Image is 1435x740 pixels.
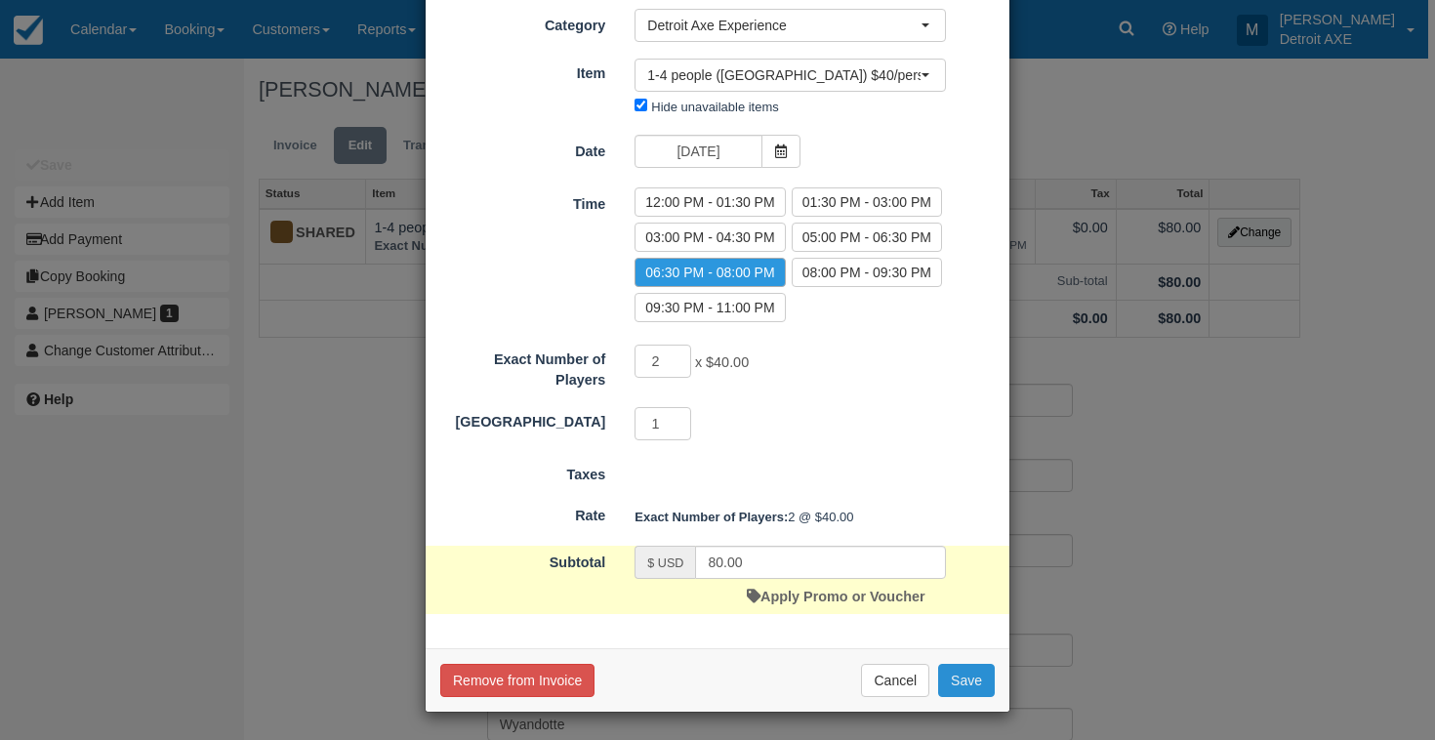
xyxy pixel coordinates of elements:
button: Detroit Axe Experience [635,9,946,42]
label: Exact Number of Players [426,343,620,390]
label: Category [426,9,620,36]
button: Save [938,664,995,697]
label: 06:30 PM - 08:00 PM [635,258,785,287]
label: Date [426,135,620,162]
span: x $40.00 [695,355,749,371]
input: Shared Arena [635,407,691,440]
button: 1-4 people ([GEOGRAPHIC_DATA]) $40/person (8) [635,59,946,92]
label: Rate [426,499,620,526]
label: 05:00 PM - 06:30 PM [792,223,942,252]
span: Detroit Axe Experience [647,16,921,35]
label: 09:30 PM - 11:00 PM [635,293,785,322]
a: Apply Promo or Voucher [747,589,924,604]
label: 08:00 PM - 09:30 PM [792,258,942,287]
input: Exact Number of Players [635,345,691,378]
label: Shared Arena [426,405,620,432]
label: Taxes [426,458,620,485]
label: 01:30 PM - 03:00 PM [792,187,942,217]
label: Time [426,187,620,215]
label: Subtotal [426,546,620,573]
label: Item [426,57,620,84]
div: 2 @ $40.00 [620,501,1009,533]
small: $ USD [647,556,683,570]
label: 12:00 PM - 01:30 PM [635,187,785,217]
label: Hide unavailable items [651,100,778,114]
strong: Exact Number of Players [635,510,788,524]
label: 03:00 PM - 04:30 PM [635,223,785,252]
button: Cancel [861,664,929,697]
button: Remove from Invoice [440,664,594,697]
span: 1-4 people ([GEOGRAPHIC_DATA]) $40/person (8) [647,65,921,85]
